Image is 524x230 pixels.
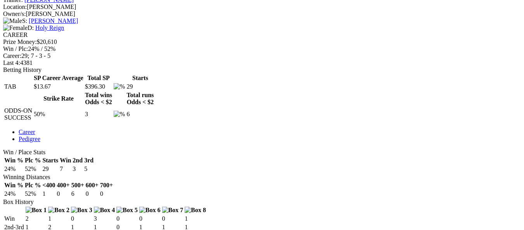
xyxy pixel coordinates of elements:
a: Career [19,129,35,135]
th: Total SP [85,74,112,82]
span: Location: [3,3,27,10]
img: Male [3,17,22,24]
div: 24% / 52% [3,45,521,52]
td: 24% [4,165,24,173]
td: 29 [126,83,154,91]
img: Box 6 [139,207,161,214]
th: Starts [42,157,59,164]
th: 2nd [72,157,83,164]
img: Box 3 [71,207,92,214]
td: 3 [85,107,112,122]
td: 6 [126,107,154,122]
th: Strike Rate [33,91,84,106]
img: Box 4 [94,207,115,214]
img: Box 8 [185,207,206,214]
td: 52% [24,165,41,173]
td: 5 [84,165,94,173]
span: Win / Plc: [3,45,28,52]
td: $13.67 [33,83,84,91]
th: Win % [4,157,24,164]
div: $20,610 [3,38,521,45]
img: Female [3,24,28,31]
td: 0 [139,215,161,223]
img: Box 1 [26,207,47,214]
div: [PERSON_NAME] [3,10,521,17]
span: Prize Money: [3,38,37,45]
th: 3rd [84,157,94,164]
th: 600+ [85,181,99,189]
th: Plc % [24,181,41,189]
td: 0 [162,215,184,223]
div: CAREER [3,31,521,38]
td: 3 [72,165,83,173]
img: % [114,111,125,118]
a: [PERSON_NAME] [29,17,78,24]
th: <400 [42,181,55,189]
div: 4381 [3,59,521,66]
td: 0 [116,215,138,223]
div: 29; 7 - 3 - 5 [3,52,521,59]
th: 700+ [100,181,113,189]
td: 50% [33,107,84,122]
td: 1 [48,215,70,223]
a: Pedigree [19,136,40,142]
th: Win [59,157,71,164]
div: Box History [3,199,521,206]
span: D: [3,24,34,31]
td: ODDS-ON SUCCESS [4,107,33,122]
td: 3 [93,215,116,223]
td: 0 [100,190,113,198]
td: $396.30 [85,83,112,91]
td: 0 [85,190,99,198]
th: Starts [126,74,154,82]
td: 52% [24,190,41,198]
img: Box 7 [162,207,183,214]
img: Box 2 [48,207,69,214]
th: 500+ [71,181,85,189]
div: Betting History [3,66,521,73]
a: Holy Reign [35,24,64,31]
span: Last 4: [3,59,20,66]
div: Winning Distances [3,174,521,181]
span: Career: [3,52,21,59]
td: 2 [25,215,47,223]
th: Total wins Odds < $2 [85,91,112,106]
th: Total runs Odds < $2 [126,91,154,106]
img: % [114,83,125,90]
img: Box 5 [116,207,138,214]
td: 29 [42,165,59,173]
td: Win [4,215,24,223]
td: 0 [71,215,93,223]
td: 1 [42,190,55,198]
th: Plc % [24,157,41,164]
span: S: [3,17,27,24]
th: Win % [4,181,24,189]
td: TAB [4,83,33,91]
td: 24% [4,190,24,198]
th: 400+ [57,181,70,189]
div: Win / Place Stats [3,149,521,156]
span: Owner/s: [3,10,26,17]
td: 6 [71,190,85,198]
td: 0 [57,190,70,198]
td: 7 [59,165,71,173]
div: [PERSON_NAME] [3,3,521,10]
th: SP Career Average [33,74,84,82]
td: 1 [184,215,206,223]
